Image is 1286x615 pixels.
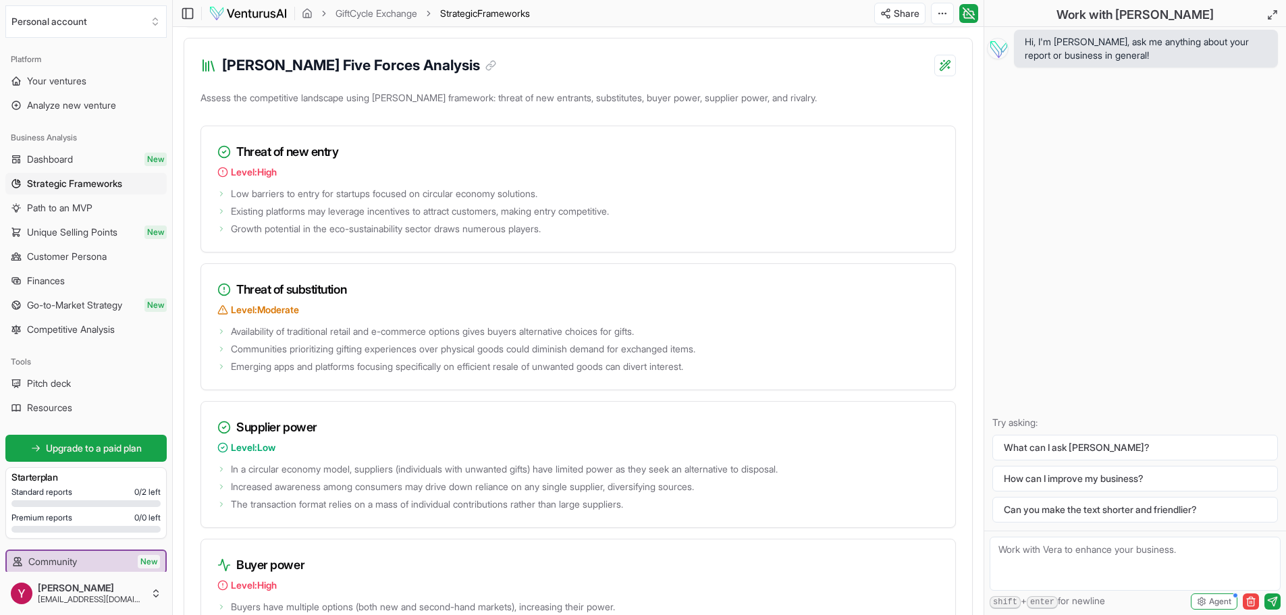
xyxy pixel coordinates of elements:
a: Resources [5,397,167,419]
a: Path to an MVP [5,197,167,219]
h3: [PERSON_NAME] Five Forces Analysis [222,55,496,76]
a: Analyze new venture [5,95,167,116]
span: Customer Persona [27,250,107,263]
span: Path to an MVP [27,201,92,215]
span: Level: Moderate [231,303,299,317]
button: What can I ask [PERSON_NAME]? [992,435,1278,460]
h3: Starter plan [11,471,161,484]
span: New [138,555,160,568]
span: Level: High [231,579,277,592]
span: Growth potential in the eco-sustainability sector draws numerous players. [231,222,541,236]
span: Unique Selling Points [27,225,117,239]
img: Vera [987,38,1009,59]
span: Strategic Frameworks [27,177,122,190]
a: DashboardNew [5,149,167,170]
kbd: enter [1027,596,1058,609]
span: Agent [1209,596,1231,607]
a: Finances [5,270,167,292]
a: CommunityNew [7,551,165,572]
span: 0 / 2 left [134,487,161,498]
span: Level: Low [231,441,275,454]
span: Hi, I'm [PERSON_NAME], ask me anything about your report or business in general! [1025,35,1267,62]
span: Frameworks [477,7,530,19]
a: Competitive Analysis [5,319,167,340]
span: [PERSON_NAME] [38,582,145,594]
span: + for newline [990,594,1105,609]
span: New [144,153,167,166]
a: Your ventures [5,70,167,92]
span: New [144,225,167,239]
div: Business Analysis [5,127,167,149]
span: Competitive Analysis [27,323,115,336]
span: Resources [27,401,72,415]
kbd: shift [990,596,1021,609]
div: Tools [5,351,167,373]
span: Standard reports [11,487,72,498]
span: Increased awareness among consumers may drive down reliance on any single supplier, diversifying ... [231,480,694,493]
span: Existing platforms may leverage incentives to attract customers, making entry competitive. [231,205,609,218]
button: [PERSON_NAME][EMAIL_ADDRESS][DOMAIN_NAME] [5,577,167,610]
a: Strategic Frameworks [5,173,167,194]
span: Communities prioritizing gifting experiences over physical goods could diminish demand for exchan... [231,342,695,356]
span: Finances [27,274,65,288]
span: [EMAIL_ADDRESS][DOMAIN_NAME] [38,594,145,605]
span: Level: High [231,165,277,179]
span: Premium reports [11,512,72,523]
button: How can I improve my business? [992,466,1278,491]
a: Unique Selling PointsNew [5,221,167,243]
p: Assess the competitive landscape using [PERSON_NAME] framework: threat of new entrants, substitut... [200,88,956,113]
nav: breadcrumb [302,7,530,20]
button: Can you make the text shorter and friendlier? [992,497,1278,523]
span: Upgrade to a paid plan [46,442,142,455]
span: Low barriers to entry for startups focused on circular economy solutions. [231,187,537,200]
span: The transaction format relies on a mass of individual contributions rather than large suppliers. [231,498,623,511]
h3: Supplier power [217,418,939,437]
div: Platform [5,49,167,70]
h3: Threat of substitution [217,280,939,299]
a: Customer Persona [5,246,167,267]
span: Your ventures [27,74,86,88]
a: Go-to-Market StrategyNew [5,294,167,316]
span: Dashboard [27,153,73,166]
button: Agent [1191,593,1237,610]
span: StrategicFrameworks [440,7,530,20]
h3: Threat of new entry [217,142,939,161]
h3: Buyer power [217,556,939,574]
span: Buyers have multiple options (both new and second-hand markets), increasing their power. [231,600,615,614]
img: ACg8ocKroZvRFQiYX0kCW_uuWoaBt566HUTlP1LjqLh81Z1BJzP2qQ=s96-c [11,583,32,604]
h2: Work with [PERSON_NAME] [1056,5,1214,24]
span: 0 / 0 left [134,512,161,523]
span: New [144,298,167,312]
p: Try asking: [992,416,1278,429]
button: Select an organization [5,5,167,38]
img: logo [209,5,288,22]
a: GiftCycle Exchange [336,7,417,20]
span: Community [28,555,77,568]
span: Pitch deck [27,377,71,390]
span: Emerging apps and platforms focusing specifically on efficient resale of unwanted goods can diver... [231,360,683,373]
span: Availability of traditional retail and e-commerce options gives buyers alternative choices for gi... [231,325,634,338]
span: Share [894,7,919,20]
a: Pitch deck [5,373,167,394]
span: Go-to-Market Strategy [27,298,122,312]
span: Analyze new venture [27,99,116,112]
span: In a circular economy model, suppliers (individuals with unwanted gifts) have limited power as th... [231,462,778,476]
a: Upgrade to a paid plan [5,435,167,462]
button: Share [874,3,926,24]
